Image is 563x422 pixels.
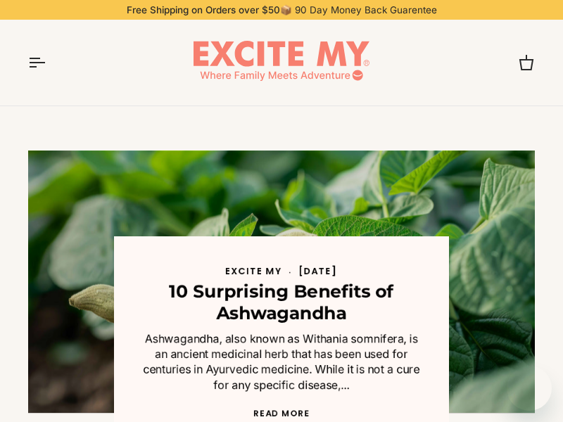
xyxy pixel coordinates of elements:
p: 📦 90 Day Money Back Guarentee [127,3,437,17]
img: EXCITE MY® [194,41,369,84]
span: Excite My [226,265,299,277]
a: 10 Surprising Benefits of Ashwagandha [170,281,394,324]
a: Read more [253,408,310,421]
p: Ashwagandha, also known as Withania somnifera, is an ancient medicinal herb that has been used fo... [142,331,420,392]
iframe: Button to launch messaging window [507,366,552,411]
button: Open menu [28,20,70,105]
strong: Free Shipping on Orders over $50 [127,4,280,15]
time: [DATE] [298,265,337,277]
